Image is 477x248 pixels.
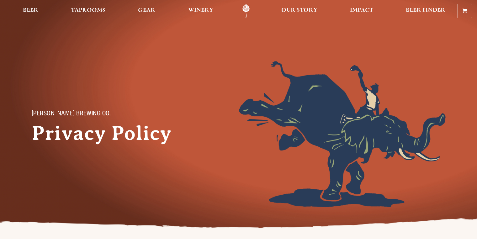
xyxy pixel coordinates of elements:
a: Odell Home [234,4,258,18]
span: Beer [23,8,38,13]
a: Gear [134,4,159,18]
span: Winery [188,8,213,13]
span: Beer Finder [406,8,445,13]
a: Impact [346,4,377,18]
p: [PERSON_NAME] Brewing Co. [32,111,170,118]
a: Beer [19,4,42,18]
span: Gear [138,8,155,13]
span: Our Story [281,8,317,13]
a: Beer Finder [402,4,449,18]
h1: Privacy Policy [32,122,182,145]
a: Taprooms [67,4,109,18]
span: Taprooms [71,8,105,13]
a: Winery [184,4,217,18]
span: Impact [350,8,373,13]
img: Foreground404 [239,61,446,207]
a: Our Story [277,4,321,18]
